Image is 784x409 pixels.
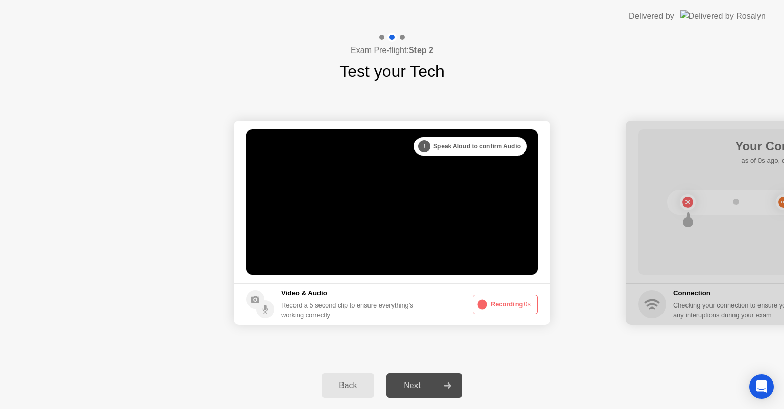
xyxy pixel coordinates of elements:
[386,373,462,398] button: Next
[281,288,418,298] h5: Video & Audio
[325,381,371,390] div: Back
[524,300,531,308] span: 0s
[281,300,418,320] div: Record a 5 second clip to ensure everything’s working correctly
[473,295,538,314] button: Recording0s
[409,46,433,55] b: Step 2
[322,373,374,398] button: Back
[339,59,445,84] h1: Test your Tech
[418,140,430,152] div: !
[749,374,774,399] div: Open Intercom Messenger
[389,381,435,390] div: Next
[414,137,527,156] div: Speak Aloud to confirm Audio
[680,10,766,22] img: Delivered by Rosalyn
[629,10,674,22] div: Delivered by
[351,44,433,57] h4: Exam Pre-flight:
